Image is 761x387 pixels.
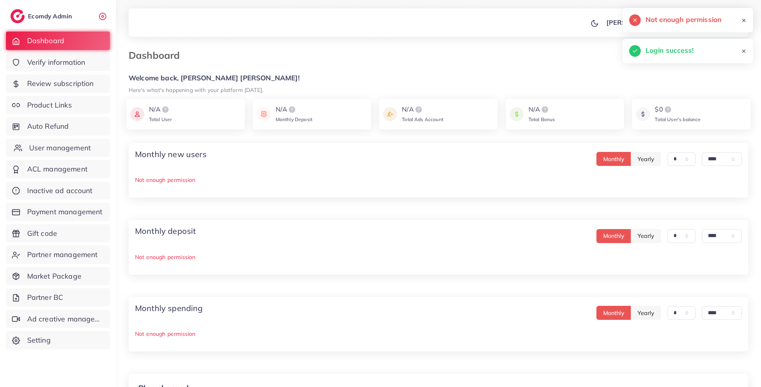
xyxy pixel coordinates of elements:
h4: Monthly new users [135,150,207,159]
a: Payment management [6,203,110,221]
h5: Welcome back, [PERSON_NAME] [PERSON_NAME]! [129,74,748,82]
h3: Dashboard [129,50,186,61]
span: Total User [149,116,172,122]
a: Inactive ad account [6,182,110,200]
a: Ad creative management [6,310,110,328]
button: Monthly [596,229,631,243]
img: logo [10,9,25,23]
span: Verify information [27,57,85,68]
img: logo [663,105,673,114]
div: N/A [529,105,555,114]
a: Review subscription [6,74,110,93]
a: Market Package [6,267,110,285]
h5: Login success! [646,45,693,56]
a: Dashboard [6,32,110,50]
span: Ad creative management [27,314,104,324]
a: ACL management [6,160,110,178]
p: Not enough permission [135,175,742,185]
img: logo [414,105,423,114]
span: Total Bonus [529,116,555,122]
a: [PERSON_NAME] [PERSON_NAME]avatar [602,14,742,30]
span: Payment management [27,207,103,217]
button: Yearly [631,229,661,243]
button: Monthly [596,152,631,166]
h4: Monthly deposit [135,226,196,236]
h4: Monthly spending [135,303,203,313]
div: $0 [655,105,701,114]
span: Monthly Deposit [276,116,312,122]
div: N/A [149,105,172,114]
p: [PERSON_NAME] [PERSON_NAME] [606,18,717,27]
span: Partner BC [27,292,64,303]
span: Partner management [27,249,98,260]
span: ACL management [27,164,87,174]
a: Gift code [6,224,110,243]
span: Product Links [27,100,72,110]
span: Dashboard [27,36,64,46]
span: Total User’s balance [655,116,701,122]
img: icon payment [510,105,524,124]
a: Product Links [6,96,110,114]
img: icon payment [383,105,397,124]
button: Yearly [631,306,661,320]
img: icon payment [257,105,271,124]
div: N/A [276,105,312,114]
img: logo [540,105,550,114]
span: Review subscription [27,78,94,89]
button: Monthly [596,306,631,320]
span: Market Package [27,271,81,281]
img: icon payment [636,105,650,124]
p: Not enough permission [135,329,742,339]
a: Auto Refund [6,117,110,136]
span: Total Ads Account [402,116,443,122]
a: User management [6,139,110,157]
span: Auto Refund [27,121,69,132]
a: logoEcomdy Admin [10,9,74,23]
small: Here's what's happening with your platform [DATE]. [129,86,263,93]
h2: Ecomdy Admin [28,12,74,20]
button: Yearly [631,152,661,166]
img: logo [287,105,297,114]
span: User management [29,143,91,153]
span: Gift code [27,228,57,239]
a: Verify information [6,53,110,72]
a: Setting [6,331,110,349]
h5: Not enough permission [646,14,721,25]
a: Partner management [6,245,110,264]
a: Partner BC [6,288,110,307]
img: icon payment [130,105,144,124]
span: Inactive ad account [27,186,93,196]
p: Not enough permission [135,252,742,262]
span: Setting [27,335,51,345]
div: N/A [402,105,443,114]
img: logo [161,105,170,114]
